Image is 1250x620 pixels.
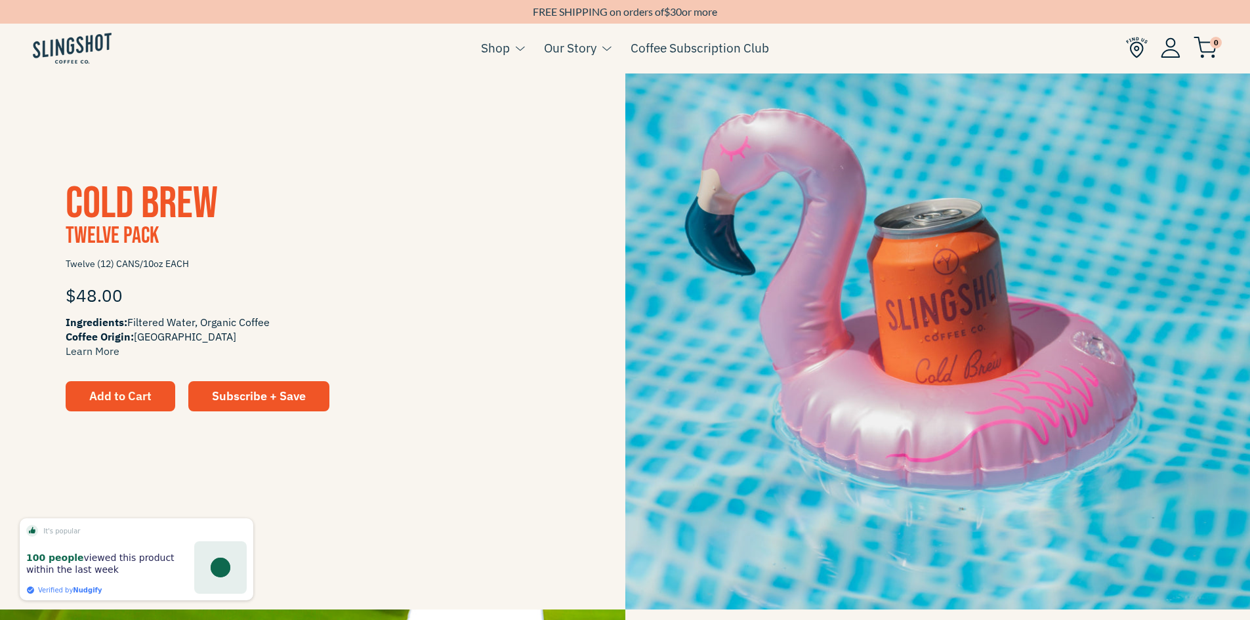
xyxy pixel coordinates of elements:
[66,315,560,358] span: Filtered Water, Organic Coffee [GEOGRAPHIC_DATA]
[66,316,127,329] span: Ingredients:
[66,344,119,358] a: Learn More
[664,5,670,18] span: $
[1210,37,1222,49] span: 0
[66,381,175,411] button: Add to Cart
[66,330,134,343] span: Coffee Origin:
[544,38,596,58] a: Our Story
[481,38,510,58] a: Shop
[66,253,560,276] span: Twelve (12) CANS/10oz EACH
[631,38,769,58] a: Coffee Subscription Club
[1194,37,1217,58] img: cart
[670,5,682,18] span: 30
[66,177,218,230] a: Cold Brew
[1194,40,1217,56] a: 0
[66,276,560,315] div: $48.00
[1161,37,1180,58] img: Account
[66,222,159,250] span: Twelve Pack
[89,388,152,403] span: Add to Cart
[188,381,329,411] a: Subscribe + Save
[212,388,306,403] span: Subscribe + Save
[1126,37,1148,58] img: Find Us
